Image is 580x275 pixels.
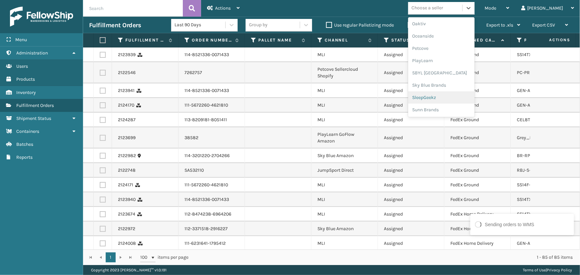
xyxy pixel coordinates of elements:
a: 2122982 [118,152,136,159]
td: 112-3371518-2916227 [178,222,245,236]
td: 7262757 [178,62,245,83]
a: GEN-AB-E-TXL [517,88,547,93]
td: Assigned [378,127,444,148]
div: SleepGeekz [408,91,475,104]
div: 1 - 85 of 85 items [198,254,573,261]
td: Assigned [378,62,444,83]
td: FedEx Ground [444,47,511,62]
td: 112-8474238-6964206 [178,207,245,222]
span: Export CSV [532,22,555,28]
a: SS14F-2 [517,182,533,188]
td: 114-8521336-0071433 [178,83,245,98]
td: Assigned [378,178,444,192]
a: 2124171 [118,182,133,188]
td: FedEx Ground [444,127,511,148]
td: MLI [311,192,378,207]
td: Assigned [378,163,444,178]
div: Petcove [408,42,475,54]
td: PlayLearn GoFlow Amazon [311,127,378,148]
td: 38582 [178,127,245,148]
td: MLI [311,236,378,251]
td: FedEx Ground [444,98,511,113]
div: Choose a seller [411,5,443,12]
td: FedEx Ground [444,178,511,192]
a: 2123940 [118,196,136,203]
div: Group by [249,22,268,29]
td: 113-8209181-8051411 [178,113,245,127]
td: 114-8521336-0071433 [178,192,245,207]
span: Mode [485,5,496,11]
td: FedEx Ground [444,113,511,127]
a: 2124287 [118,117,136,123]
div: PlayLearn [408,54,475,67]
td: MLI [311,207,378,222]
span: Shipment Status [16,116,51,121]
a: 2123674 [118,211,135,218]
a: 2124008 [118,240,136,247]
a: GEN-AB-C-F [517,102,542,108]
div: Last 90 Days [174,22,226,29]
a: CEL8TN [517,117,533,123]
td: JumpSport Direct [311,163,378,178]
td: SA532110 [178,163,245,178]
span: Menu [15,37,27,43]
td: Sky Blue Amazon [311,222,378,236]
span: Users [16,63,28,69]
td: Assigned [378,236,444,251]
span: Fulfillment Orders [16,103,54,108]
td: 111-5672260-4621810 [178,178,245,192]
td: 111-5672260-4621810 [178,98,245,113]
span: Containers [16,129,39,134]
a: 2123939 [118,51,136,58]
span: Products [16,76,35,82]
span: Batches [16,141,33,147]
td: FedEx Ground [444,163,511,178]
td: MLI [311,83,378,98]
a: 2122748 [118,167,136,174]
div: Oceanside [408,30,475,42]
a: 2123699 [118,135,136,141]
a: 1 [106,252,116,262]
a: Grey_Block_40_FBM [517,135,563,140]
div: Oaktiv [408,18,475,30]
td: Assigned [378,148,444,163]
label: Pallet Name [258,37,298,43]
td: Assigned [378,113,444,127]
span: 100 [140,254,150,261]
label: Product SKU [524,37,564,43]
span: Inventory [16,90,36,95]
td: Assigned [378,83,444,98]
div: Sky Blue Brands [408,79,475,91]
label: Order Number [192,37,232,43]
div: Sending orders to WMS [485,221,534,228]
span: Actions [215,5,231,11]
td: 114-3201220-2704266 [178,148,245,163]
label: Channel [325,37,365,43]
td: Assigned [378,192,444,207]
td: FedEx Ground [444,192,511,207]
td: Petcove Sellercloud Shopify [311,62,378,83]
td: 111-6231641-1795412 [178,236,245,251]
a: SS14TXL-2 [517,197,538,202]
a: PC-PRRTKMX-GRY [517,70,555,75]
span: Actions [528,35,574,46]
div: SBYL [GEOGRAPHIC_DATA] [408,67,475,79]
td: Assigned [378,98,444,113]
h3: Fulfillment Orders [89,21,141,29]
a: 2122546 [118,69,136,76]
td: MLI [311,47,378,62]
td: Sky Blue Amazon [311,148,378,163]
td: MLI [311,113,378,127]
span: items per page [140,252,189,262]
label: Status [391,37,431,43]
a: SS14TXL-2 [517,52,538,57]
label: Assigned Carrier Service [458,37,498,43]
td: MLI [311,178,378,192]
a: 2123941 [118,87,135,94]
a: 2122972 [118,226,135,232]
td: FedEx Home Delivery [444,222,511,236]
td: MLI [311,98,378,113]
label: Use regular Palletizing mode [326,22,394,28]
label: Orders to be shipped [DATE] [408,22,472,28]
td: FedEx Ground [444,62,511,83]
